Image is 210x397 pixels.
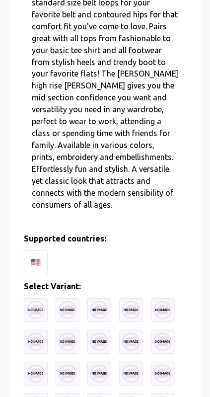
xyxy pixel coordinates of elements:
img: uc [87,299,111,322]
img: uc [119,330,143,354]
img: uc [24,362,48,386]
img: uc [87,330,111,354]
p: Supported countries: [24,233,186,245]
div: 🇺🇸 [24,251,48,275]
img: uc [24,299,48,322]
p: Select Variant: [24,281,186,293]
img: uc [151,330,175,354]
img: uc [151,299,175,322]
img: uc [87,362,111,386]
img: uc [151,362,175,386]
img: uc [119,362,143,386]
img: uc [56,299,79,322]
img: uc [24,330,48,354]
img: uc [56,362,79,386]
img: uc [119,299,143,322]
img: uc [56,330,79,354]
